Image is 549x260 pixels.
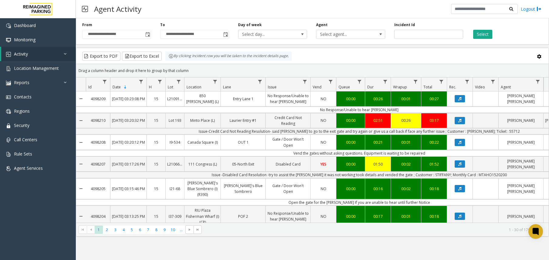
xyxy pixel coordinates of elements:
a: Credit Card Not Reading [266,113,310,128]
a: I37-309 [166,212,184,221]
a: [PERSON_NAME]'s Blue Sombrero (I) (R390) [184,179,221,199]
a: Wrapup Filter Menu [412,77,420,86]
div: By clicking Incident row you will be taken to the incident details page. [166,52,292,61]
a: Minto Place (L) [184,116,221,125]
a: 00:22 [421,138,447,147]
a: 00:21 [365,138,391,147]
a: Laurier Entry #1 [221,116,265,125]
a: [PERSON_NAME] [PERSON_NAME] [499,157,543,171]
img: 'icon' [6,152,11,157]
img: 'icon' [6,123,11,128]
span: Toggle popup [222,30,229,39]
a: OUT 1 [221,138,265,147]
span: Contacts [14,94,32,100]
img: logout [537,6,541,12]
span: Monitoring [14,37,35,43]
span: NO [321,214,326,219]
a: Collapse Details [76,111,86,130]
a: 00:16 [365,184,391,193]
div: 00:17 [367,214,389,219]
span: Page 3 [111,226,120,234]
img: 'icon' [6,138,11,142]
span: Dashboard [14,22,36,28]
span: Select day... [238,30,293,39]
a: 4098205 [86,184,110,193]
a: No Response/Unable to hear [PERSON_NAME] [266,91,310,106]
div: 03:17 [423,118,445,123]
a: Issue Filter Menu [301,77,309,86]
span: Dur [367,84,374,90]
div: 01:52 [423,161,445,167]
a: Location Filter Menu [211,77,219,86]
a: Lot Filter Menu [175,77,183,86]
a: I9-534 [166,138,184,147]
span: Page 6 [136,226,144,234]
a: [PERSON_NAME] [499,116,543,125]
div: 00:02 [392,186,419,192]
a: 850 [PERSON_NAME] (L) [184,91,221,106]
a: 00:00 [336,160,365,169]
a: [DATE] 03:17:26 PM [110,160,147,169]
span: Date [113,84,121,90]
a: Disabled Card [266,160,310,169]
img: infoIcon.svg [169,54,173,59]
div: 00:21 [367,139,389,145]
span: Vend [313,84,322,90]
a: Gate / Door Won't Open [266,181,310,196]
span: Page 1 [95,226,103,234]
a: 00:00 [336,94,365,103]
span: Page 4 [120,226,128,234]
span: NO [321,96,326,101]
a: 00:27 [421,94,447,103]
div: 00:22 [423,139,445,145]
a: 00:02 [391,184,421,193]
a: Entry Lane 1 [221,94,265,103]
img: 'icon' [6,109,11,114]
span: Queue [338,84,350,90]
img: 'icon' [6,95,11,100]
a: Logout [521,6,541,12]
div: 00:01 [392,214,419,219]
span: Go to the last page [194,225,202,234]
a: Collapse Details [76,132,86,152]
a: 15 [147,138,165,147]
span: YES [320,162,326,167]
div: 00:02 [392,161,419,167]
a: 4098208 [86,138,110,147]
span: Sortable [123,85,128,90]
div: 00:00 [338,214,363,219]
a: Gate / Door Won't Open [266,135,310,149]
img: 'icon' [6,166,11,171]
img: 'icon' [6,80,11,85]
label: Agent [316,22,328,28]
span: Go to the next page [185,225,194,234]
a: 00:01 [391,212,421,221]
a: 00:01 [391,94,421,103]
span: NO [321,118,326,123]
div: 00:18 [423,214,445,219]
span: Page 11 [177,226,185,234]
button: Select [473,30,492,39]
a: 4098204 [86,212,110,221]
span: Toggle popup [144,30,151,39]
div: 00:01 [392,139,419,145]
a: Agent Filter Menu [534,77,542,86]
div: 00:00 [338,139,363,145]
a: 00:01 [391,138,421,147]
a: 00:00 [336,116,365,125]
span: Select agent... [316,30,371,39]
div: Data table [76,77,549,223]
a: 15 [147,160,165,169]
a: L21091600 [166,94,184,103]
a: 05-North Exit [221,160,265,169]
span: Agent Services [14,165,43,171]
a: Lane Filter Menu [256,77,264,86]
a: [PERSON_NAME]'s Blue Sombrero [221,181,265,196]
a: Lot 193 [166,116,184,125]
a: 00:26 [365,94,391,103]
a: 00:17 [365,212,391,221]
a: RIU Plaza Fisherman Wharf (I) (CP) [184,206,221,227]
span: Video [475,84,485,90]
div: 00:00 [338,96,363,102]
span: Security [14,122,29,128]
